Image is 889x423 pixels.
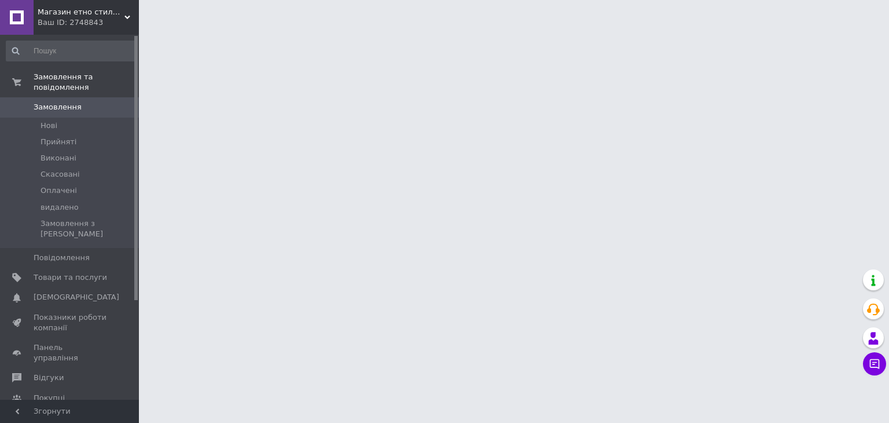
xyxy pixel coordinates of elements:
[41,121,57,131] span: Нові
[41,137,76,147] span: Прийняті
[34,72,139,93] span: Замовлення та повідомлення
[34,292,119,302] span: [DEMOGRAPHIC_DATA]
[41,153,76,163] span: Виконані
[34,373,64,383] span: Відгуки
[38,7,124,17] span: Магазин етно стилю Полотно
[34,272,107,283] span: Товари та послуги
[34,102,82,112] span: Замовлення
[34,312,107,333] span: Показники роботи компанії
[34,253,90,263] span: Повідомлення
[41,218,135,239] span: Замовлення з [PERSON_NAME]
[863,352,886,375] button: Чат з покупцем
[38,17,139,28] div: Ваш ID: 2748843
[34,393,65,403] span: Покупці
[34,342,107,363] span: Панель управління
[41,202,79,213] span: видалено
[41,169,80,180] span: Скасовані
[6,41,137,61] input: Пошук
[41,185,77,196] span: Оплачені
